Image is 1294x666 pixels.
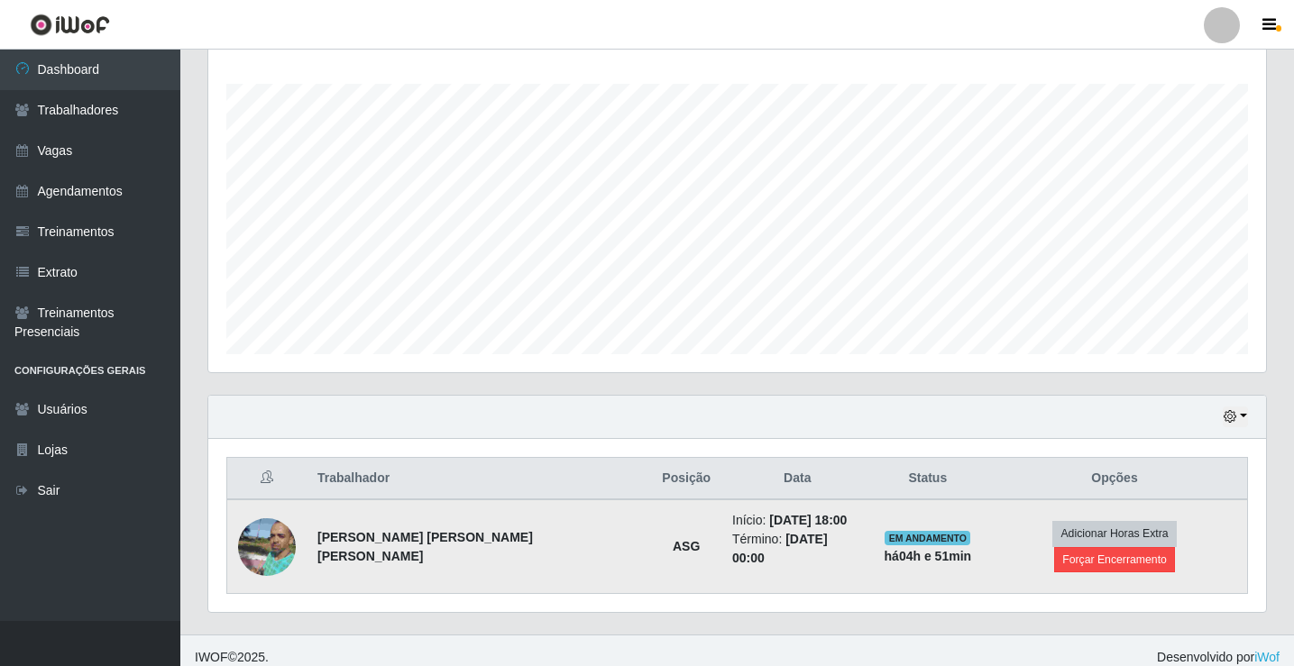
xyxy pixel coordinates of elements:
[732,511,863,530] li: Início:
[673,539,700,553] strong: ASG
[1054,547,1175,572] button: Forçar Encerramento
[238,507,296,585] img: 1650917429067.jpeg
[769,513,847,527] time: [DATE] 18:00
[651,458,721,500] th: Posição
[885,549,972,563] strong: há 04 h e 51 min
[732,530,863,568] li: Término:
[874,458,983,500] th: Status
[982,458,1247,500] th: Opções
[195,650,228,664] span: IWOF
[1254,650,1280,664] a: iWof
[317,530,533,563] strong: [PERSON_NAME] [PERSON_NAME] [PERSON_NAME]
[30,14,110,36] img: CoreUI Logo
[885,531,970,545] span: EM ANDAMENTO
[1052,521,1176,546] button: Adicionar Horas Extra
[307,458,651,500] th: Trabalhador
[721,458,874,500] th: Data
